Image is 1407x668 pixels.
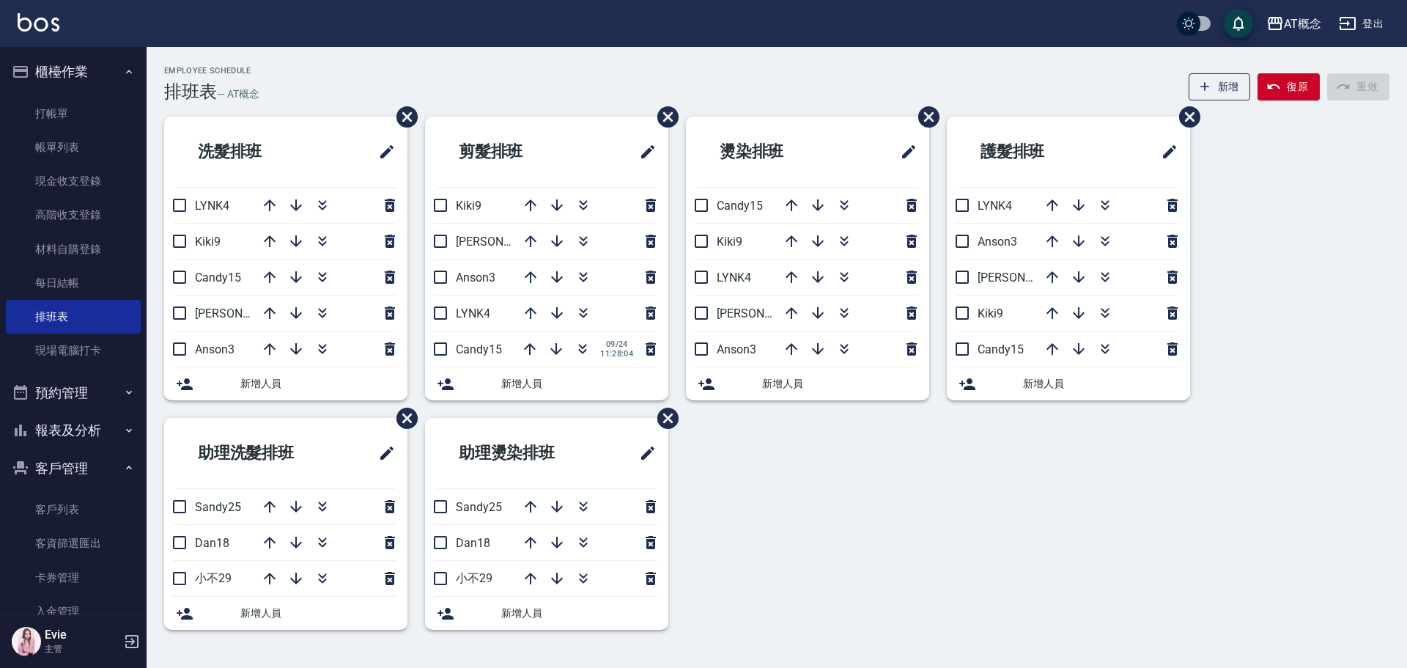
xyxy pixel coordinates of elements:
button: 復原 [1258,73,1320,100]
div: 新增人員 [425,597,668,630]
a: 高階收支登錄 [6,198,141,232]
button: 櫃檯作業 [6,53,141,91]
span: LYNK4 [717,271,751,285]
span: Anson3 [456,271,495,285]
div: 新增人員 [164,597,407,630]
h6: — AT概念 [217,87,259,102]
div: 新增人員 [425,367,668,400]
button: save [1224,9,1253,38]
button: 登出 [1333,10,1389,37]
span: 小不29 [195,571,232,585]
span: LYNK4 [456,307,490,320]
span: 修改班表的標題 [891,134,917,169]
span: 修改班表的標題 [630,436,657,471]
a: 客資篩選匯出 [6,526,141,560]
span: 刪除班表 [1168,95,1203,139]
button: AT概念 [1260,9,1327,39]
span: Candy15 [456,342,502,356]
a: 現金收支登錄 [6,164,141,198]
span: Sandy25 [195,500,241,514]
span: Kiki9 [456,199,481,213]
a: 帳單列表 [6,131,141,164]
a: 打帳單 [6,97,141,131]
button: 新增 [1189,73,1251,100]
h2: 助理燙染排班 [437,427,603,480]
span: Candy15 [195,271,241,285]
span: 刪除班表 [385,397,420,440]
h2: 燙染排班 [698,125,849,178]
h2: 洗髮排班 [176,125,327,178]
img: Person [12,627,41,656]
img: Logo [18,13,59,32]
div: 新增人員 [947,367,1190,400]
span: 刪除班表 [385,95,420,139]
span: 修改班表的標題 [369,134,396,169]
span: Anson3 [195,342,234,356]
span: [PERSON_NAME]2 [978,271,1072,285]
span: 新增人員 [501,376,657,392]
span: Kiki9 [717,235,742,249]
span: 刪除班表 [646,397,681,440]
h2: 護髮排班 [959,125,1109,178]
span: Anson3 [978,235,1017,249]
span: 新增人員 [501,606,657,621]
h2: 剪髮排班 [437,125,588,178]
span: Sandy25 [456,500,502,514]
span: Dan18 [195,536,229,550]
span: Dan18 [456,536,490,550]
span: 修改班表的標題 [1152,134,1178,169]
h5: Evie [45,628,119,642]
span: 新增人員 [240,606,396,621]
span: Candy15 [978,342,1024,356]
span: 11:28:04 [600,349,633,359]
h3: 排班表 [164,81,217,102]
a: 每日結帳 [6,266,141,300]
div: 新增人員 [164,367,407,400]
div: AT概念 [1284,15,1321,33]
a: 排班表 [6,300,141,334]
span: Kiki9 [978,307,1003,320]
span: 刪除班表 [907,95,942,139]
button: 報表及分析 [6,411,141,449]
span: LYNK4 [978,199,1012,213]
a: 入金管理 [6,595,141,628]
span: LYNK4 [195,199,229,213]
span: [PERSON_NAME]2 [717,307,811,320]
span: 小不29 [456,571,492,585]
a: 卡券管理 [6,561,141,595]
a: 客戶列表 [6,493,141,526]
span: 新增人員 [1023,376,1178,392]
h2: 助理洗髮排班 [176,427,342,480]
span: 修改班表的標題 [630,134,657,169]
div: 新增人員 [686,367,929,400]
span: Anson3 [717,342,756,356]
span: 修改班表的標題 [369,436,396,471]
a: 現場電腦打卡 [6,334,141,367]
span: Candy15 [717,199,763,213]
span: 新增人員 [762,376,917,392]
span: [PERSON_NAME]2 [456,235,550,249]
a: 材料自購登錄 [6,232,141,266]
h2: Employee Schedule [164,66,259,76]
p: 主管 [45,642,119,656]
span: [PERSON_NAME]2 [195,307,289,320]
span: 新增人員 [240,376,396,392]
span: 09/24 [600,339,633,349]
button: 預約管理 [6,374,141,412]
span: Kiki9 [195,235,221,249]
span: 刪除班表 [646,95,681,139]
button: 客戶管理 [6,449,141,488]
